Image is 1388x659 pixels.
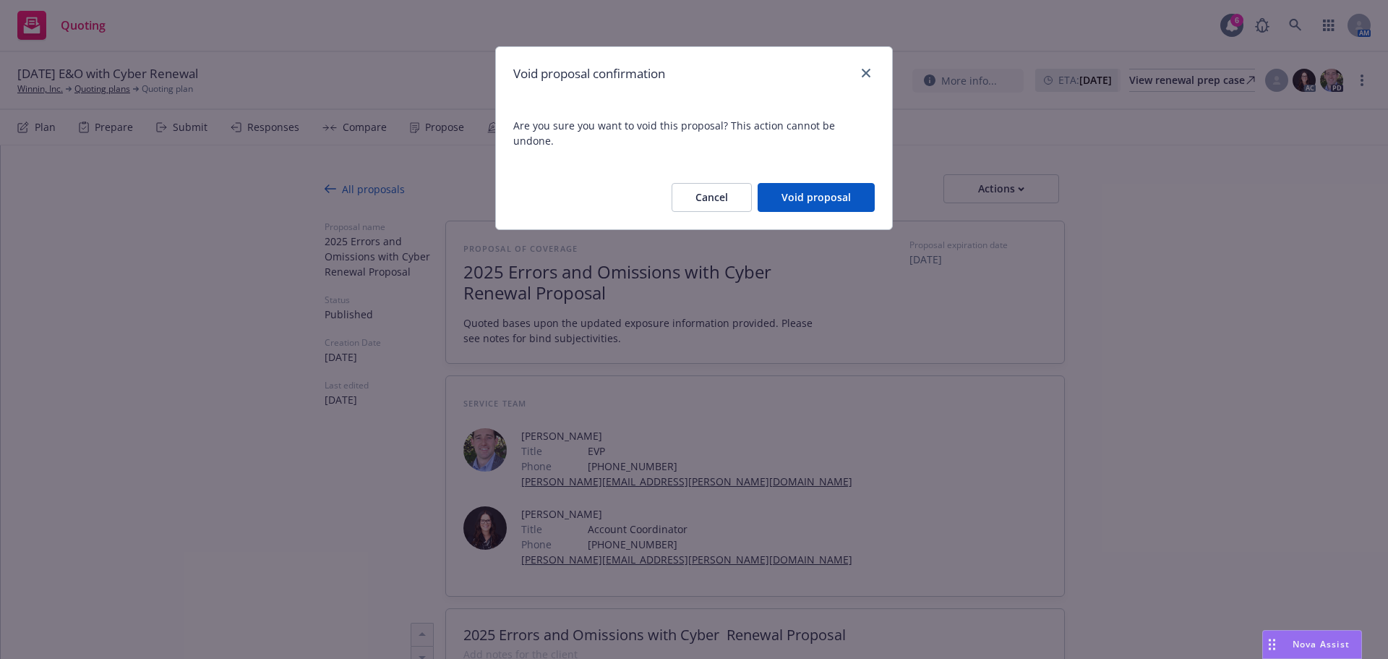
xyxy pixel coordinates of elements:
button: Nova Assist [1262,630,1362,659]
h1: Void proposal confirmation [513,64,665,83]
button: Void proposal [758,183,875,212]
span: Are you sure you want to void this proposal? This action cannot be undone. [513,118,875,148]
button: Cancel [672,183,752,212]
div: Drag to move [1263,631,1281,658]
span: Nova Assist [1293,638,1350,650]
a: close [857,64,875,82]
